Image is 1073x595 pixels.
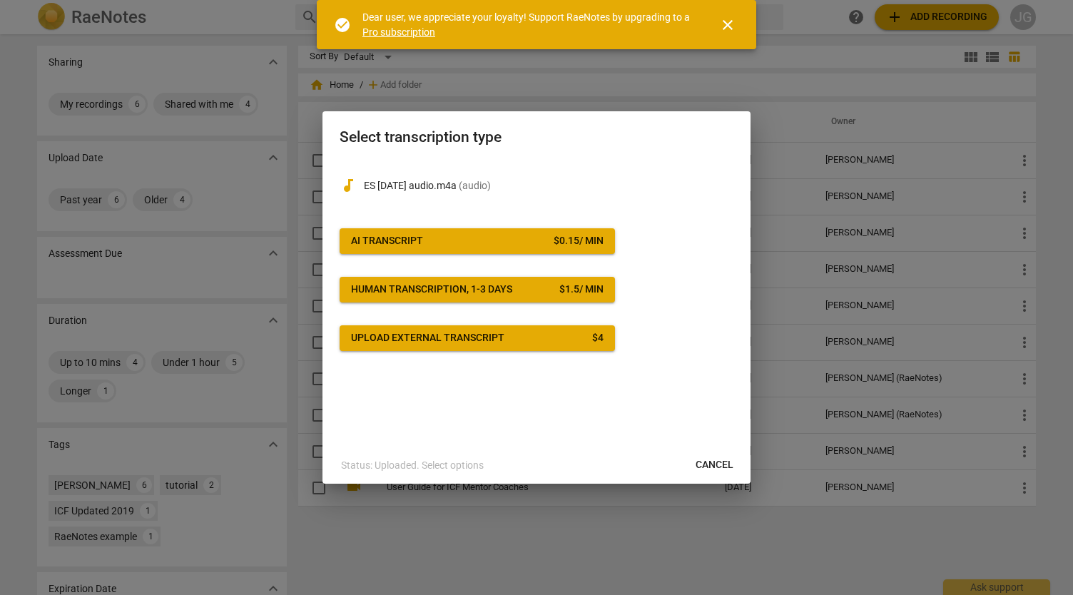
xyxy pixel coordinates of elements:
[592,331,604,345] div: $ 4
[340,128,733,146] h2: Select transcription type
[364,178,733,193] p: ES 9.21.25 audio.m4a(audio)
[340,325,615,351] button: Upload external transcript$4
[559,283,604,297] div: $ 1.5 / min
[459,180,491,191] span: ( audio )
[684,452,745,478] button: Cancel
[341,458,484,473] p: Status: Uploaded. Select options
[696,458,733,472] span: Cancel
[554,234,604,248] div: $ 0.15 / min
[340,277,615,302] button: Human transcription, 1-3 days$1.5/ min
[340,228,615,254] button: AI Transcript$0.15/ min
[334,16,351,34] span: check_circle
[351,234,423,248] div: AI Transcript
[351,331,504,345] div: Upload external transcript
[362,26,435,38] a: Pro subscription
[351,283,512,297] div: Human transcription, 1-3 days
[340,177,357,194] span: audiotrack
[711,8,745,42] button: Close
[362,10,693,39] div: Dear user, we appreciate your loyalty! Support RaeNotes by upgrading to a
[719,16,736,34] span: close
